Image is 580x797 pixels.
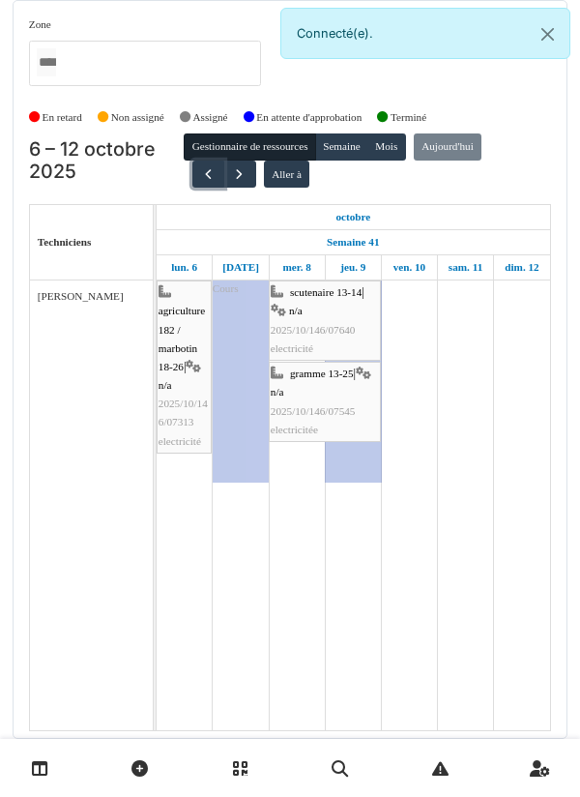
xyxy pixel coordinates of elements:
[290,368,354,379] span: gramme 13-25
[38,290,124,302] span: [PERSON_NAME]
[322,230,384,254] a: Semaine 41
[289,305,303,316] span: n/a
[271,386,284,398] span: n/a
[367,133,406,161] button: Mois
[290,286,362,298] span: scutenaire 13-14
[271,342,313,354] span: electricité
[500,255,543,280] a: 12 octobre 2025
[526,9,569,60] button: Close
[315,133,368,161] button: Semaine
[111,109,164,126] label: Non assigné
[192,161,224,189] button: Précédent
[271,424,318,435] span: electricitée
[280,8,570,59] div: Connecté(e).
[391,109,426,126] label: Terminé
[213,282,239,294] span: Cours
[38,236,92,248] span: Techniciens
[37,48,56,76] input: Tous
[166,255,202,280] a: 6 octobre 2025
[389,255,431,280] a: 10 octobre 2025
[271,324,356,336] span: 2025/10/146/07640
[159,435,201,447] span: electricité
[256,109,362,126] label: En attente d'approbation
[444,255,487,280] a: 11 octobre 2025
[223,161,255,189] button: Suivant
[29,138,185,184] h2: 6 – 12 octobre 2025
[264,161,309,188] button: Aller à
[159,379,172,391] span: n/a
[414,133,481,161] button: Aujourd'hui
[43,109,82,126] label: En retard
[271,283,379,358] div: |
[331,205,375,229] a: 6 octobre 2025
[335,255,370,280] a: 9 octobre 2025
[159,305,205,372] span: agriculture 182 / marbotin 18-26
[193,109,228,126] label: Assigné
[159,398,208,428] span: 2025/10/146/07313
[159,283,210,451] div: |
[277,255,315,280] a: 8 octobre 2025
[184,133,315,161] button: Gestionnaire de ressources
[29,16,51,33] label: Zone
[271,365,379,439] div: |
[217,255,264,280] a: 7 octobre 2025
[271,405,356,417] span: 2025/10/146/07545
